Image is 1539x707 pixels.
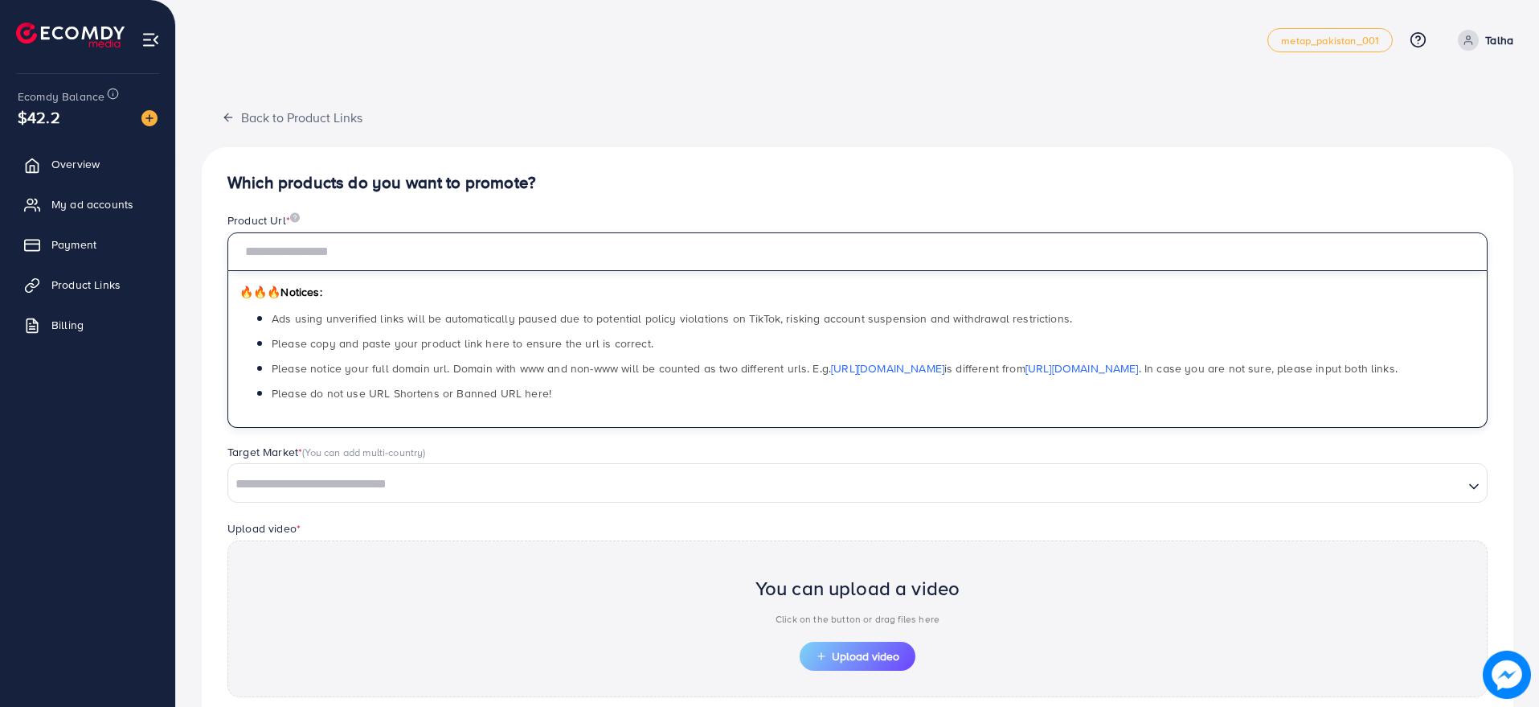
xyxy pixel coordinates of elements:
span: Please notice your full domain url. Domain with www and non-www will be counted as two different ... [272,360,1398,376]
span: 🔥🔥🔥 [239,284,280,300]
span: Overview [51,156,100,172]
label: Product Url [227,212,300,228]
p: Click on the button or drag files here [755,610,960,629]
span: (You can add multi-country) [302,445,425,459]
span: Product Links [51,277,121,293]
span: Payment [51,236,96,253]
a: Billing [12,309,163,341]
span: $42.2 [18,105,60,129]
span: Notices: [239,284,322,300]
span: Upload video [816,651,899,662]
a: Payment [12,228,163,261]
input: Search for option [230,472,1462,497]
span: Ecomdy Balance [18,88,104,105]
img: image [141,110,158,126]
span: Please do not use URL Shortens or Banned URL here! [272,385,551,401]
p: Talha [1485,31,1513,50]
img: image [1483,651,1531,699]
a: [URL][DOMAIN_NAME] [831,360,944,376]
span: Please copy and paste your product link here to ensure the url is correct. [272,335,653,351]
div: Search for option [227,463,1488,502]
span: Ads using unverified links will be automatically paused due to potential policy violations on Tik... [272,310,1072,327]
span: My ad accounts [51,196,133,212]
img: logo [16,23,125,47]
button: Upload video [800,642,915,671]
a: [URL][DOMAIN_NAME] [1025,360,1139,376]
a: My ad accounts [12,188,163,220]
button: Back to Product Links [202,100,383,134]
span: metap_pakistan_001 [1281,35,1379,46]
a: Overview [12,148,163,180]
label: Target Market [227,444,426,460]
a: metap_pakistan_001 [1267,28,1393,52]
h4: Which products do you want to promote? [227,173,1488,193]
span: Billing [51,317,84,333]
label: Upload video [227,520,301,536]
a: Talha [1451,30,1513,51]
a: Product Links [12,269,163,301]
img: menu [141,31,160,49]
h2: You can upload a video [755,577,960,600]
img: image [290,212,300,223]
